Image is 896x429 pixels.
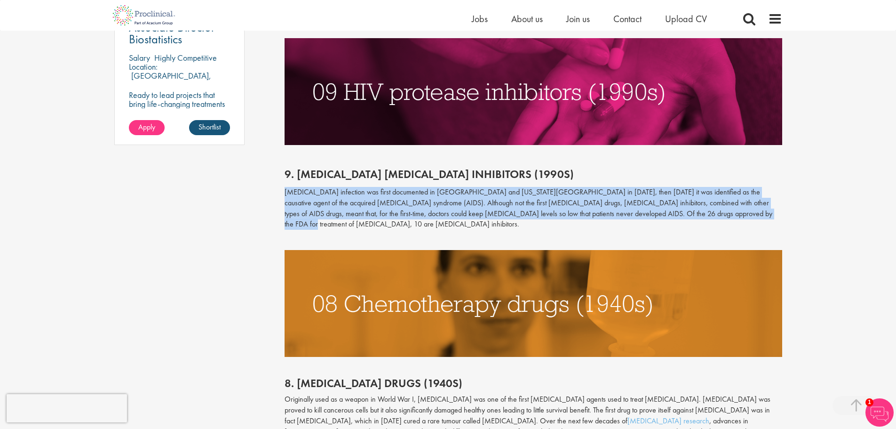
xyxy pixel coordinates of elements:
[511,13,543,25] a: About us
[566,13,590,25] a: Join us
[865,398,873,406] span: 1
[285,250,782,357] img: CHEMOTHERAPY DRUGS (1940S)
[129,70,211,90] p: [GEOGRAPHIC_DATA], [GEOGRAPHIC_DATA]
[472,13,488,25] a: Jobs
[613,13,642,25] a: Contact
[129,22,230,45] a: Associate Director Biostatistics
[138,122,155,132] span: Apply
[129,120,165,135] a: Apply
[865,398,894,427] img: Chatbot
[285,38,782,145] img: HIV PROTEASE INHIBITORS (1990S)
[129,19,215,47] span: Associate Director Biostatistics
[285,377,782,389] h2: 8. [MEDICAL_DATA] drugs (1940s)
[285,167,574,181] span: 9. [MEDICAL_DATA] [MEDICAL_DATA] inhibitors (1990s)
[129,61,158,72] span: Location:
[129,52,150,63] span: Salary
[7,394,127,422] iframe: reCAPTCHA
[627,416,709,426] a: [MEDICAL_DATA] research
[154,52,217,63] p: Highly Competitive
[285,187,772,229] span: [MEDICAL_DATA] infection was first documented in [GEOGRAPHIC_DATA] and [US_STATE][GEOGRAPHIC_DATA...
[189,120,230,135] a: Shortlist
[129,90,230,144] p: Ready to lead projects that bring life-changing treatments to the world? Join our client at the f...
[665,13,707,25] a: Upload CV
